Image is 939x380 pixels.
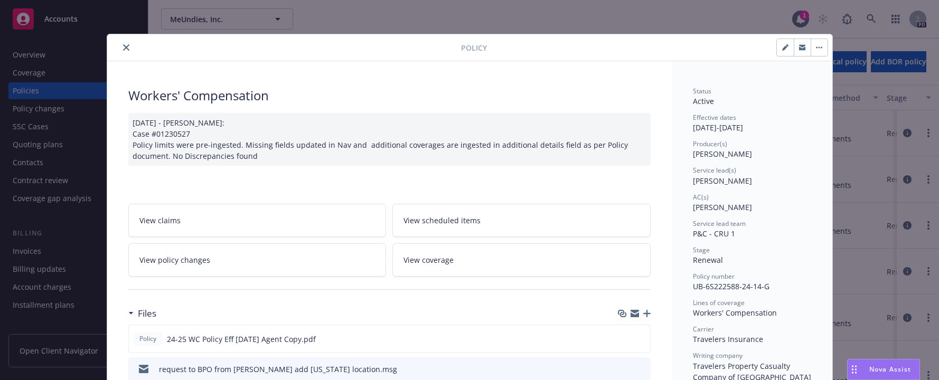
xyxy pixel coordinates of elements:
span: Producer(s) [693,139,727,148]
h3: Files [138,307,156,320]
div: [DATE] - [PERSON_NAME]: Case #01230527 Policy limits were pre-ingested. Missing fields updated in... [128,113,651,166]
span: Nova Assist [869,365,911,374]
button: download file [620,364,628,375]
div: [DATE] - [DATE] [693,113,811,133]
span: Active [693,96,714,106]
span: [PERSON_NAME] [693,176,752,186]
span: Writing company [693,351,743,360]
span: Renewal [693,255,723,265]
button: download file [619,334,628,345]
span: Stage [693,245,710,254]
span: P&C - CRU 1 [693,229,735,239]
span: Service lead team [693,219,746,228]
span: [PERSON_NAME] [693,149,752,159]
span: View claims [139,215,181,226]
div: request to BPO from [PERSON_NAME] add [US_STATE] location.msg [159,364,397,375]
span: Lines of coverage [693,298,745,307]
div: Workers' Compensation [128,87,651,104]
span: 24-25 WC Policy Eff [DATE] Agent Copy.pdf [167,334,316,345]
div: Drag to move [848,359,861,379]
span: Workers' Compensation [693,308,777,318]
span: Effective dates [693,113,736,122]
button: preview file [636,334,646,345]
div: Files [128,307,156,320]
span: View coverage [403,254,454,265]
span: Policy [461,42,487,53]
span: Service lead(s) [693,166,736,175]
span: [PERSON_NAME] [693,202,752,212]
span: UB-6S222588-24-14-G [693,281,769,291]
span: Carrier [693,325,714,334]
span: View scheduled items [403,215,481,226]
a: View scheduled items [392,204,651,237]
span: View policy changes [139,254,210,265]
button: Nova Assist [847,359,920,380]
a: View coverage [392,243,651,277]
span: Policy number [693,272,735,281]
span: AC(s) [693,193,709,202]
span: Travelers Insurance [693,334,763,344]
span: Status [693,87,711,96]
a: View policy changes [128,243,387,277]
span: Policy [137,334,158,344]
button: preview file [637,364,646,375]
button: close [120,41,133,54]
a: View claims [128,204,387,237]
